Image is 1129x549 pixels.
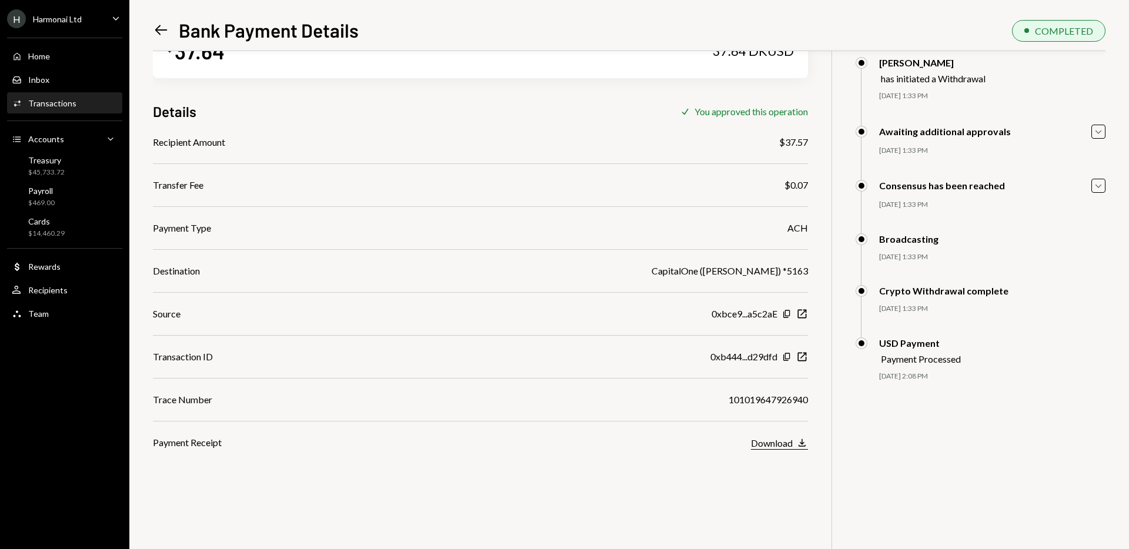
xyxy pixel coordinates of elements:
[28,309,49,319] div: Team
[879,371,1105,381] div: [DATE] 2:08 PM
[7,152,122,180] a: Treasury$45,733.72
[787,221,808,235] div: ACH
[881,353,961,364] div: Payment Processed
[751,437,793,448] div: Download
[751,437,808,450] button: Download
[7,9,26,28] div: H
[729,393,808,407] div: 101019647926940
[28,262,61,272] div: Rewards
[153,264,200,278] div: Destination
[879,252,1105,262] div: [DATE] 1:33 PM
[153,350,213,364] div: Transaction ID
[153,135,225,149] div: Recipient Amount
[7,92,122,113] a: Transactions
[879,146,1105,156] div: [DATE] 1:33 PM
[712,307,777,321] div: 0xbce9...a5c2aE
[28,186,55,196] div: Payroll
[1035,25,1093,36] div: COMPLETED
[879,337,961,349] div: USD Payment
[153,102,196,121] h3: Details
[879,57,986,68] div: [PERSON_NAME]
[879,91,1105,101] div: [DATE] 1:33 PM
[153,221,211,235] div: Payment Type
[7,213,122,241] a: Cards$14,460.29
[7,182,122,210] a: Payroll$469.00
[7,45,122,66] a: Home
[28,229,65,239] div: $14,460.29
[28,155,65,165] div: Treasury
[153,436,222,450] div: Payment Receipt
[652,264,808,278] div: CapitalOne ([PERSON_NAME]) *5163
[28,168,65,178] div: $45,733.72
[879,126,1011,137] div: Awaiting additional approvals
[28,285,68,295] div: Recipients
[28,216,65,226] div: Cards
[153,178,203,192] div: Transfer Fee
[28,98,76,108] div: Transactions
[7,256,122,277] a: Rewards
[28,198,55,208] div: $469.00
[179,18,359,42] h1: Bank Payment Details
[28,75,49,85] div: Inbox
[784,178,808,192] div: $0.07
[7,69,122,90] a: Inbox
[28,134,64,144] div: Accounts
[33,14,82,24] div: Harmonai Ltd
[7,128,122,149] a: Accounts
[881,73,986,84] div: has initiated a Withdrawal
[28,51,50,61] div: Home
[779,135,808,149] div: $37.57
[879,285,1008,296] div: Crypto Withdrawal complete
[710,350,777,364] div: 0xb444...d29dfd
[694,106,808,117] div: You approved this operation
[7,303,122,324] a: Team
[879,233,938,245] div: Broadcasting
[153,393,212,407] div: Trace Number
[879,200,1105,210] div: [DATE] 1:33 PM
[879,180,1005,191] div: Consensus has been reached
[7,279,122,300] a: Recipients
[153,307,181,321] div: Source
[879,304,1105,314] div: [DATE] 1:33 PM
